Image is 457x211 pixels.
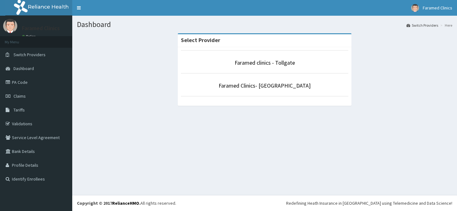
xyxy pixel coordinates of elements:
[3,19,17,33] img: User Image
[14,52,46,57] span: Switch Providers
[181,36,220,44] strong: Select Provider
[219,82,311,89] a: Faramed Clinics- [GEOGRAPHIC_DATA]
[77,20,452,29] h1: Dashboard
[77,200,140,206] strong: Copyright © 2017 .
[235,59,295,66] a: Faramed clinics - Tollgate
[14,66,34,71] span: Dashboard
[439,23,452,28] li: Here
[14,93,26,99] span: Claims
[411,4,419,12] img: User Image
[286,200,452,206] div: Redefining Heath Insurance in [GEOGRAPHIC_DATA] using Telemedicine and Data Science!
[22,34,37,39] a: Online
[423,5,452,11] span: Faramed Clinics
[406,23,438,28] a: Switch Providers
[112,200,139,206] a: RelianceHMO
[22,25,60,31] p: Faramed Clinics
[72,195,457,211] footer: All rights reserved.
[14,107,25,113] span: Tariffs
